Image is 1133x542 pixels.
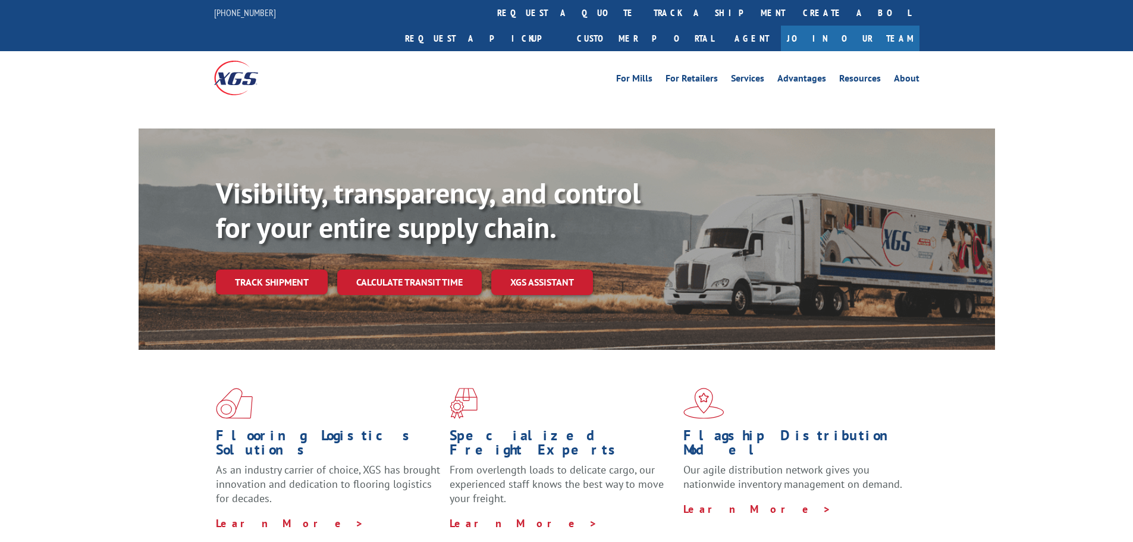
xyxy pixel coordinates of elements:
[839,74,881,87] a: Resources
[216,428,441,463] h1: Flooring Logistics Solutions
[683,428,908,463] h1: Flagship Distribution Model
[723,26,781,51] a: Agent
[683,463,902,491] span: Our agile distribution network gives you nationwide inventory management on demand.
[683,502,831,516] a: Learn More >
[450,463,674,516] p: From overlength loads to delicate cargo, our experienced staff knows the best way to move your fr...
[214,7,276,18] a: [PHONE_NUMBER]
[216,516,364,530] a: Learn More >
[216,463,440,505] span: As an industry carrier of choice, XGS has brought innovation and dedication to flooring logistics...
[616,74,652,87] a: For Mills
[216,270,328,295] a: Track shipment
[396,26,568,51] a: Request a pickup
[683,388,724,419] img: xgs-icon-flagship-distribution-model-red
[666,74,718,87] a: For Retailers
[450,516,598,530] a: Learn More >
[216,174,641,246] b: Visibility, transparency, and control for your entire supply chain.
[568,26,723,51] a: Customer Portal
[491,270,593,295] a: XGS ASSISTANT
[781,26,919,51] a: Join Our Team
[337,270,482,295] a: Calculate transit time
[216,388,253,419] img: xgs-icon-total-supply-chain-intelligence-red
[894,74,919,87] a: About
[450,428,674,463] h1: Specialized Freight Experts
[450,388,478,419] img: xgs-icon-focused-on-flooring-red
[777,74,826,87] a: Advantages
[731,74,764,87] a: Services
